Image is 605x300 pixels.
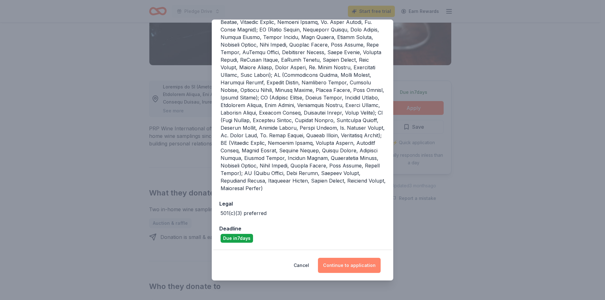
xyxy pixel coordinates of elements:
button: Continue to application [318,258,381,273]
div: Legal [219,200,386,208]
div: Deadline [219,224,386,233]
button: Cancel [294,258,309,273]
div: Due in 7 days [221,234,253,243]
div: 501(c)(3) preferred [221,209,267,217]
